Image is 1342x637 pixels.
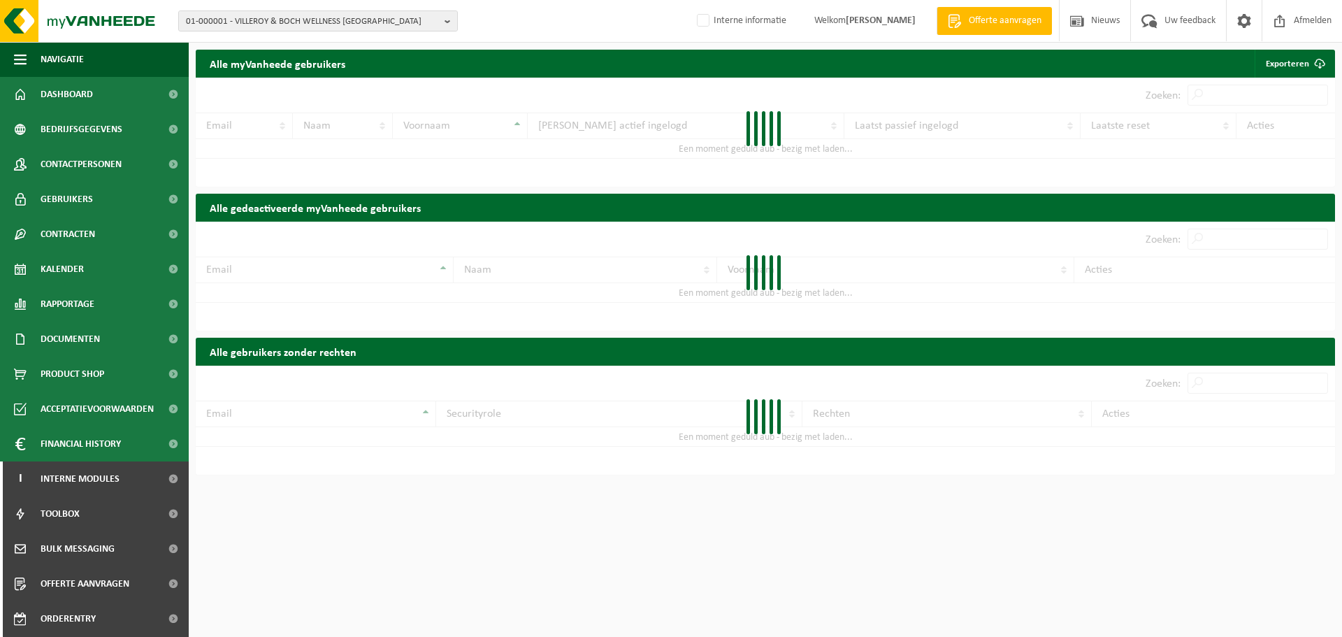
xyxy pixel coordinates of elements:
span: Bulk Messaging [41,531,115,566]
strong: [PERSON_NAME] [846,15,916,26]
span: Offerte aanvragen [965,14,1045,28]
span: Offerte aanvragen [41,566,129,601]
span: Contracten [41,217,95,252]
span: Gebruikers [41,182,93,217]
span: Kalender [41,252,84,287]
span: 01-000001 - VILLEROY & BOCH WELLNESS [GEOGRAPHIC_DATA] [186,11,439,32]
span: Documenten [41,322,100,357]
span: Toolbox [41,496,80,531]
h2: Alle gedeactiveerde myVanheede gebruikers [196,194,1335,221]
span: I [14,461,27,496]
span: Product Shop [41,357,104,392]
span: Bedrijfsgegevens [41,112,122,147]
span: Financial History [41,427,121,461]
h2: Alle gebruikers zonder rechten [196,338,1335,365]
span: Rapportage [41,287,94,322]
span: Acceptatievoorwaarden [41,392,154,427]
a: Exporteren [1255,50,1334,78]
label: Interne informatie [694,10,786,31]
h2: Alle myVanheede gebruikers [196,50,359,77]
button: 01-000001 - VILLEROY & BOCH WELLNESS [GEOGRAPHIC_DATA] [178,10,458,31]
span: Contactpersonen [41,147,122,182]
span: Dashboard [41,77,93,112]
span: Navigatie [41,42,84,77]
a: Offerte aanvragen [937,7,1052,35]
span: Orderentry Goedkeuring [41,601,158,636]
span: Interne modules [41,461,120,496]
